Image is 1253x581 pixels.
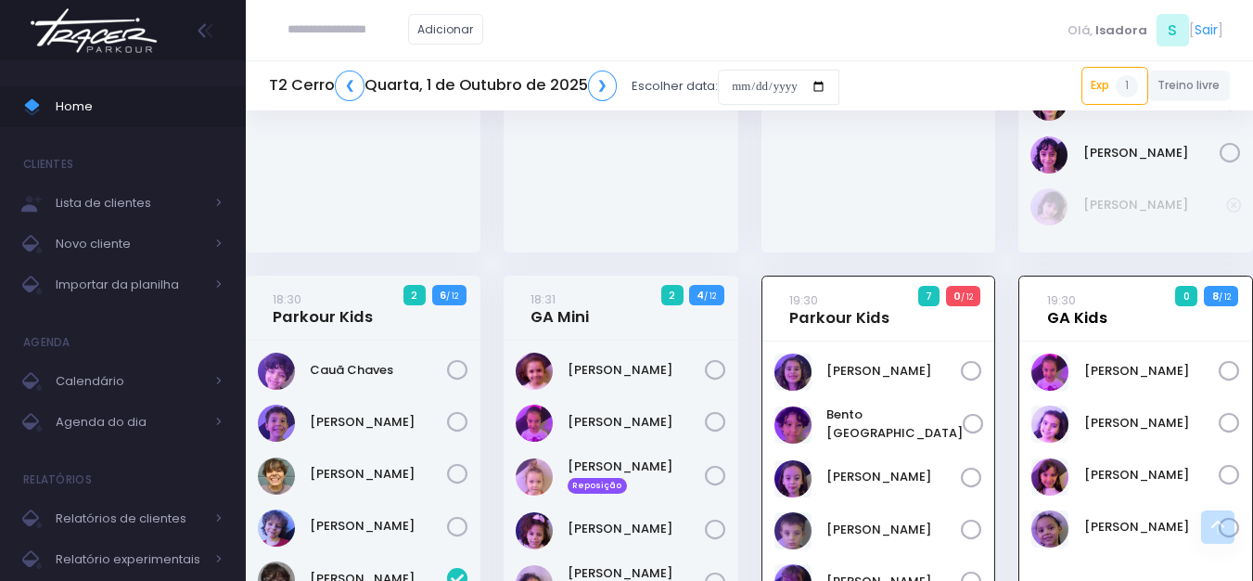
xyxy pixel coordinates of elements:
[1030,188,1068,226] img: Maia Enohata
[335,71,364,101] a: ❮
[588,71,618,101] a: ❯
[516,512,553,549] img: Manuela Marqui Medeiros Gomes
[56,273,204,297] span: Importar da planilha
[1031,458,1068,496] img: Maria Silvino Mazarotto
[1031,406,1068,443] img: Heloisa aleixo
[408,14,484,45] a: Adicionar
[568,520,705,538] a: [PERSON_NAME]
[1068,21,1093,40] span: Olá,
[258,353,295,390] img: Cauã Chaves Silva Lima
[697,288,704,303] strong: 4
[516,353,553,390] img: Alice Iervolino Pinheiro Ferreira
[826,521,962,539] a: [PERSON_NAME]
[310,413,447,432] a: [PERSON_NAME]
[774,512,812,549] img: Theo Zanoni Roque
[568,413,705,432] a: [PERSON_NAME]
[1219,291,1231,303] small: / 12
[774,354,812,391] img: Athena Rosier
[258,510,295,547] img: Raul Bolzani
[789,291,818,309] small: 19:30
[258,458,295,495] img: Julio Bolzani Rodrigues
[1116,75,1138,97] span: 1
[1083,144,1221,162] a: [PERSON_NAME]
[531,290,556,308] small: 18:31
[310,361,447,380] a: Cauã Chaves
[661,285,684,305] span: 2
[1084,518,1220,536] a: [PERSON_NAME]
[568,478,627,495] span: Reposição
[516,458,553,496] img: Helena Marins Padua
[568,361,705,380] a: [PERSON_NAME]
[918,286,940,306] span: 7
[1083,196,1227,214] a: [PERSON_NAME]
[56,410,204,434] span: Agenda do dia
[774,460,812,497] img: Joana Sierra Silami
[1084,414,1220,433] a: [PERSON_NAME]
[826,468,962,486] a: [PERSON_NAME]
[23,461,92,498] h4: Relatórios
[961,291,973,303] small: / 12
[1081,67,1148,104] a: Exp1
[273,290,373,327] a: 18:30Parkour Kids
[310,517,447,536] a: [PERSON_NAME]
[258,405,295,442] img: Gael Machado
[1195,20,1218,40] a: Sair
[516,405,553,442] img: Bella Ercole Solitto
[269,65,839,108] div: Escolher data:
[1084,466,1220,484] a: [PERSON_NAME]
[23,324,70,361] h4: Agenda
[440,288,446,303] strong: 6
[1060,9,1230,51] div: [ ]
[56,232,204,256] span: Novo cliente
[1030,136,1068,174] img: Teresa Vianna Mendes de Lima
[531,290,589,327] a: 18:31GA Mini
[826,362,962,381] a: [PERSON_NAME]
[56,548,204,572] span: Relatório experimentais
[826,406,963,442] a: Bento [GEOGRAPHIC_DATA]
[1212,289,1219,303] strong: 8
[1031,510,1068,548] img: Vivian Damas Carneiro
[1047,291,1076,309] small: 19:30
[56,191,204,215] span: Lista de clientes
[1095,21,1147,40] span: Isadora
[273,290,301,308] small: 18:30
[789,290,889,328] a: 19:30Parkour Kids
[1047,290,1107,328] a: 19:30GA Kids
[403,285,426,305] span: 2
[1148,71,1231,101] a: Treino livre
[1084,362,1220,381] a: [PERSON_NAME]
[310,465,447,484] a: [PERSON_NAME]
[1031,354,1068,391] img: Bella Ercole Solitto
[56,369,204,394] span: Calendário
[269,71,617,101] h5: T2 Cerro Quarta, 1 de Outubro de 2025
[56,95,223,119] span: Home
[1157,14,1189,46] span: S
[774,407,812,444] img: Bento Brasil Torres
[568,458,705,495] a: [PERSON_NAME] Reposição
[56,507,204,531] span: Relatórios de clientes
[23,146,73,183] h4: Clientes
[953,289,961,303] strong: 0
[1175,286,1197,306] span: 0
[446,290,458,302] small: / 12
[704,290,716,302] small: / 12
